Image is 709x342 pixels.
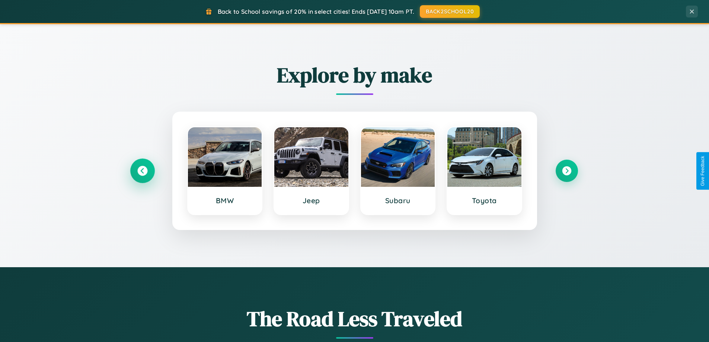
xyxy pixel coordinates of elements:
[282,196,341,205] h3: Jeep
[131,304,578,333] h1: The Road Less Traveled
[420,5,480,18] button: BACK2SCHOOL20
[131,61,578,89] h2: Explore by make
[218,8,414,15] span: Back to School savings of 20% in select cities! Ends [DATE] 10am PT.
[368,196,428,205] h3: Subaru
[195,196,255,205] h3: BMW
[700,156,705,186] div: Give Feedback
[455,196,514,205] h3: Toyota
